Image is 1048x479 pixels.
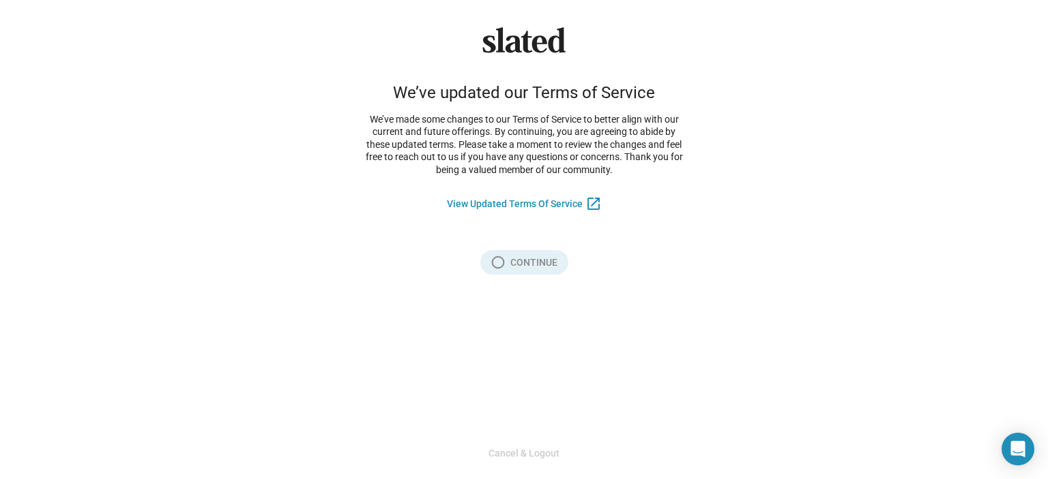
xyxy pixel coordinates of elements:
[491,250,557,275] span: Continue
[1002,433,1034,465] div: Open Intercom Messenger
[360,113,688,176] p: We’ve made some changes to our Terms of Service to better align with our current and future offer...
[447,198,583,209] a: View Updated Terms Of Service
[489,448,559,459] a: Cancel & Logout
[480,250,568,275] button: Continue
[585,196,602,212] mat-icon: open_in_new
[393,83,655,102] div: We’ve updated our Terms of Service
